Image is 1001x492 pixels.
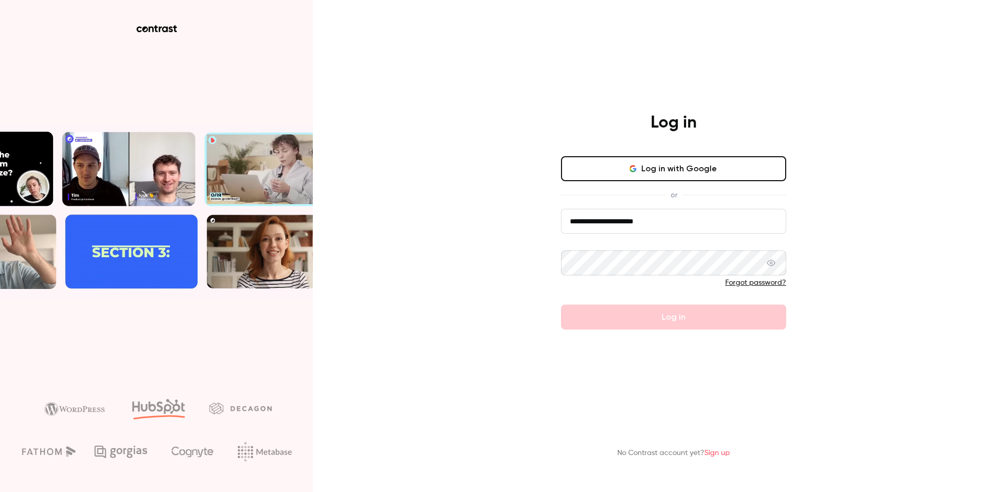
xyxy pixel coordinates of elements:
[725,279,786,286] a: Forgot password?
[665,190,682,200] span: or
[209,402,272,414] img: decagon
[617,448,730,459] p: No Contrast account yet?
[704,449,730,457] a: Sign up
[651,112,697,133] h4: Log in
[561,156,786,181] button: Log in with Google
